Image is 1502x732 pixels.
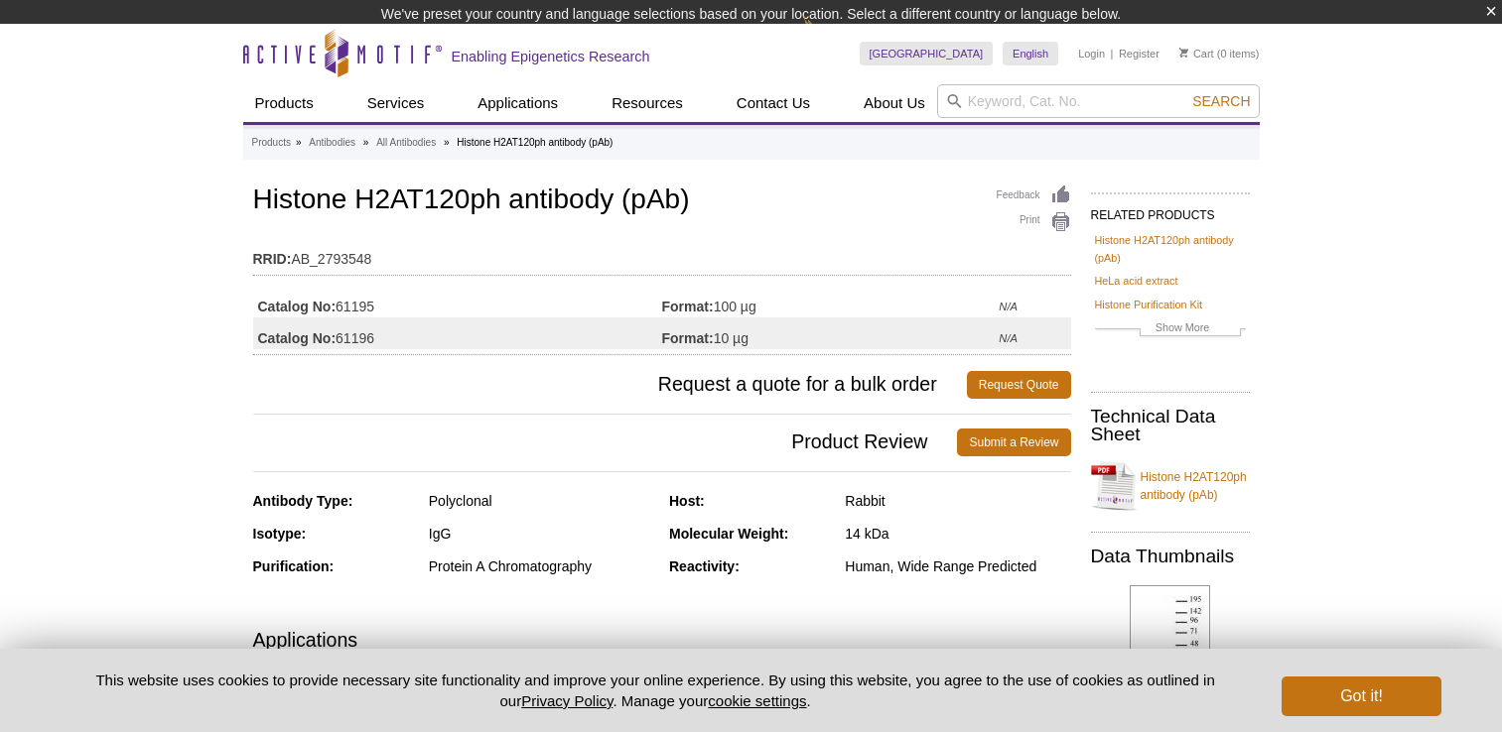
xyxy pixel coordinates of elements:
[258,298,337,315] strong: Catalog No:
[253,317,662,349] td: 61196
[997,211,1071,233] a: Print
[452,48,650,65] h2: Enabling Epigenetics Research
[937,84,1260,118] input: Keyword, Cat. No.
[1091,548,1250,565] h2: Data Thumbnails
[967,371,1071,399] a: Request Quote
[662,317,1000,349] td: 10 µg
[1186,92,1256,110] button: Search
[253,371,967,399] span: Request a quote for a bulk order
[1111,42,1114,65] li: |
[669,558,740,574] strong: Reactivity:
[708,692,806,709] button: cookie settings
[253,625,1071,655] h3: Applications
[860,42,994,65] a: [GEOGRAPHIC_DATA]
[669,493,705,509] strong: Host:
[258,329,337,347] strong: Catalog No:
[355,84,437,122] a: Services
[253,286,662,317] td: 61195
[1179,42,1260,65] li: (0 items)
[466,84,570,122] a: Applications
[845,525,1070,543] div: 14 kDa
[444,137,450,148] li: »
[1179,48,1188,58] img: Your Cart
[309,134,355,152] a: Antibodies
[1095,231,1246,267] a: Histone H2AT120ph antibody (pAb)
[429,492,654,510] div: Polyclonal
[1091,408,1250,443] h2: Technical Data Sheet
[1179,47,1214,61] a: Cart
[669,526,788,542] strong: Molecular Weight:
[521,692,613,709] a: Privacy Policy
[852,84,937,122] a: About Us
[253,238,1071,270] td: AB_2793548
[1078,47,1105,61] a: Login
[296,137,302,148] li: »
[1095,272,1178,290] a: HeLa acid extract
[845,557,1070,575] div: Human, Wide Range Predicted
[253,558,335,574] strong: Purification:
[62,670,1250,711] p: This website uses cookies to provide necessary site functionality and improve your online experie...
[1282,676,1440,716] button: Got it!
[662,286,1000,317] td: 100 µg
[457,137,613,148] li: Histone H2AT120ph antibody (pAb)
[845,492,1070,510] div: Rabbit
[1091,192,1250,228] h2: RELATED PRODUCTS
[252,134,291,152] a: Products
[253,493,353,509] strong: Antibody Type:
[662,298,714,315] strong: Format:
[429,557,654,575] div: Protein A Chromatography
[999,286,1070,317] td: N/A
[662,329,714,347] strong: Format:
[376,134,436,152] a: All Antibodies
[253,250,292,268] strong: RRID:
[957,428,1070,456] a: Submit a Review
[253,526,307,542] strong: Isotype:
[803,15,856,61] img: Change Here
[1095,296,1203,313] a: Histone Purification Kit
[999,317,1070,349] td: N/A
[1119,47,1160,61] a: Register
[253,184,1071,218] h1: Histone H2AT120ph antibody (pAb)
[1091,456,1250,516] a: Histone H2AT120ph antibody (pAb)
[725,84,822,122] a: Contact Us
[1003,42,1058,65] a: English
[1192,93,1250,109] span: Search
[997,184,1071,206] a: Feedback
[429,525,654,543] div: IgG
[600,84,695,122] a: Resources
[1095,318,1246,341] a: Show More
[363,137,369,148] li: »
[253,428,958,456] span: Product Review
[243,84,326,122] a: Products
